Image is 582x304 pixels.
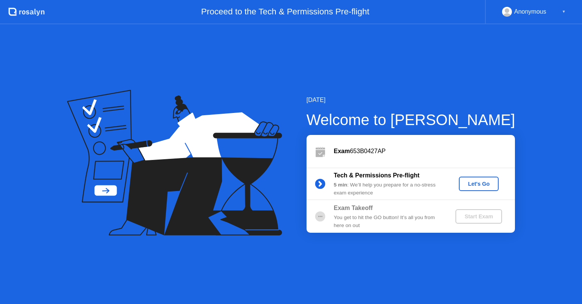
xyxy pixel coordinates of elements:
[334,148,350,154] b: Exam
[458,213,499,219] div: Start Exam
[307,108,515,131] div: Welcome to [PERSON_NAME]
[562,7,566,17] div: ▼
[455,209,502,224] button: Start Exam
[334,181,443,197] div: : We’ll help you prepare for a no-stress exam experience
[334,214,443,229] div: You get to hit the GO button! It’s all you from here on out
[459,177,499,191] button: Let's Go
[334,147,515,156] div: 653B0427AP
[514,7,546,17] div: Anonymous
[334,172,419,179] b: Tech & Permissions Pre-flight
[334,182,347,188] b: 5 min
[307,96,515,105] div: [DATE]
[334,205,373,211] b: Exam Takeoff
[462,181,496,187] div: Let's Go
